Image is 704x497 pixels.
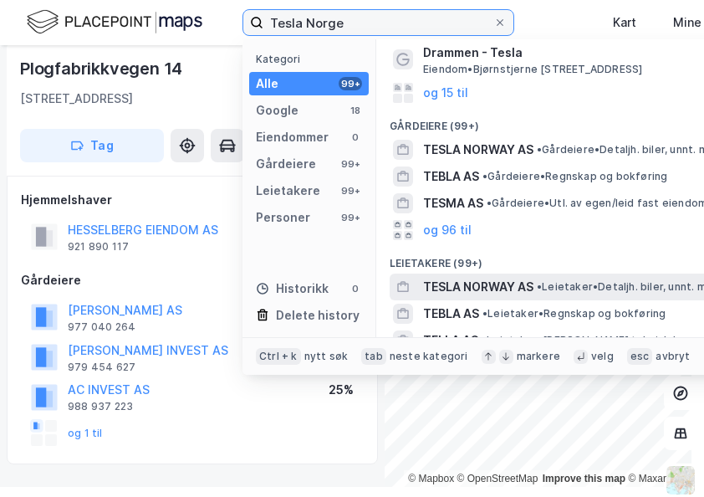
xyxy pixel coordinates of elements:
[487,197,492,209] span: •
[68,400,133,413] div: 988 937 223
[256,53,369,65] div: Kategori
[304,350,349,363] div: nytt søk
[482,307,666,320] span: Leietaker • Regnskap og bokføring
[256,348,301,365] div: Ctrl + k
[620,417,704,497] div: Kontrollprogram for chat
[423,140,533,160] span: TESLA NORWAY AS
[21,270,364,290] div: Gårdeiere
[349,104,362,117] div: 18
[256,154,316,174] div: Gårdeiere
[423,83,468,103] button: og 15 til
[256,127,329,147] div: Eiendommer
[256,208,310,228] div: Personer
[423,277,533,297] span: TESLA NORWAY AS
[256,100,298,120] div: Google
[20,89,133,109] div: [STREET_ADDRESS]
[482,334,487,346] span: •
[256,279,329,299] div: Historikk
[339,157,362,171] div: 99+
[457,473,538,484] a: OpenStreetMap
[591,350,614,363] div: velg
[276,305,360,325] div: Delete history
[68,240,129,254] div: 921 890 117
[27,8,202,37] img: logo.f888ab2527a4732fd821a326f86c7f29.svg
[361,348,386,365] div: tab
[339,77,362,90] div: 99+
[68,361,135,374] div: 979 454 627
[423,304,479,324] span: TEBLA AS
[20,129,164,162] button: Tag
[627,348,653,365] div: esc
[21,190,364,210] div: Hjemmelshaver
[339,184,362,197] div: 99+
[423,193,483,213] span: TESMA AS
[349,131,362,144] div: 0
[537,143,542,156] span: •
[390,350,468,363] div: neste kategori
[256,74,278,94] div: Alle
[482,170,487,182] span: •
[349,282,362,295] div: 0
[329,380,354,400] div: 25%
[620,417,704,497] iframe: Chat Widget
[656,350,690,363] div: avbryt
[517,350,560,363] div: markere
[423,220,472,240] button: og 96 til
[408,473,454,484] a: Mapbox
[423,63,642,76] span: Eiendom • Bjørnstjerne [STREET_ADDRESS]
[423,167,479,187] span: TEBLA AS
[256,181,320,201] div: Leietakere
[543,473,625,484] a: Improve this map
[68,320,135,334] div: 977 040 264
[482,170,667,183] span: Gårdeiere • Regnskap og bokføring
[20,55,186,82] div: Plogfabrikkvegen 14
[613,13,636,33] div: Kart
[537,280,542,293] span: •
[263,10,493,35] input: Søk på adresse, matrikkel, gårdeiere, leietakere eller personer
[482,307,487,320] span: •
[423,330,478,351] span: TELLA AS
[339,211,362,224] div: 99+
